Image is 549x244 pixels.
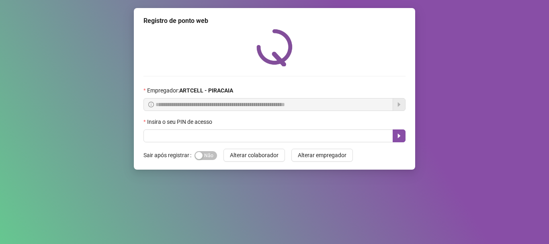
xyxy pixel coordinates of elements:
[179,87,233,94] strong: ARTCELL - PIRACAIA
[256,29,293,66] img: QRPoint
[298,151,346,160] span: Alterar empregador
[230,151,279,160] span: Alterar colaborador
[147,86,233,95] span: Empregador :
[143,16,406,26] div: Registro de ponto web
[143,149,195,162] label: Sair após registrar
[148,102,154,107] span: info-circle
[223,149,285,162] button: Alterar colaborador
[396,133,402,139] span: caret-right
[143,117,217,126] label: Insira o seu PIN de acesso
[291,149,353,162] button: Alterar empregador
